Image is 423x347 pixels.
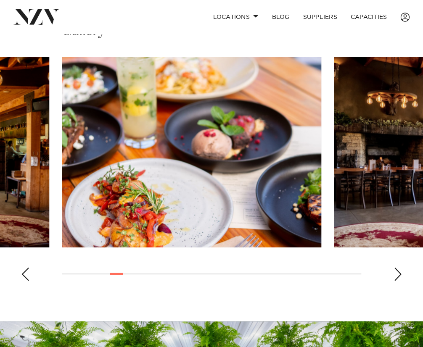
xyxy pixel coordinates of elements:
a: Locations [206,8,265,26]
a: BLOG [265,8,296,26]
a: Capacities [344,8,394,26]
img: nzv-logo.png [13,9,59,24]
swiper-slide: 5 / 25 [62,57,321,247]
a: SUPPLIERS [296,8,344,26]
